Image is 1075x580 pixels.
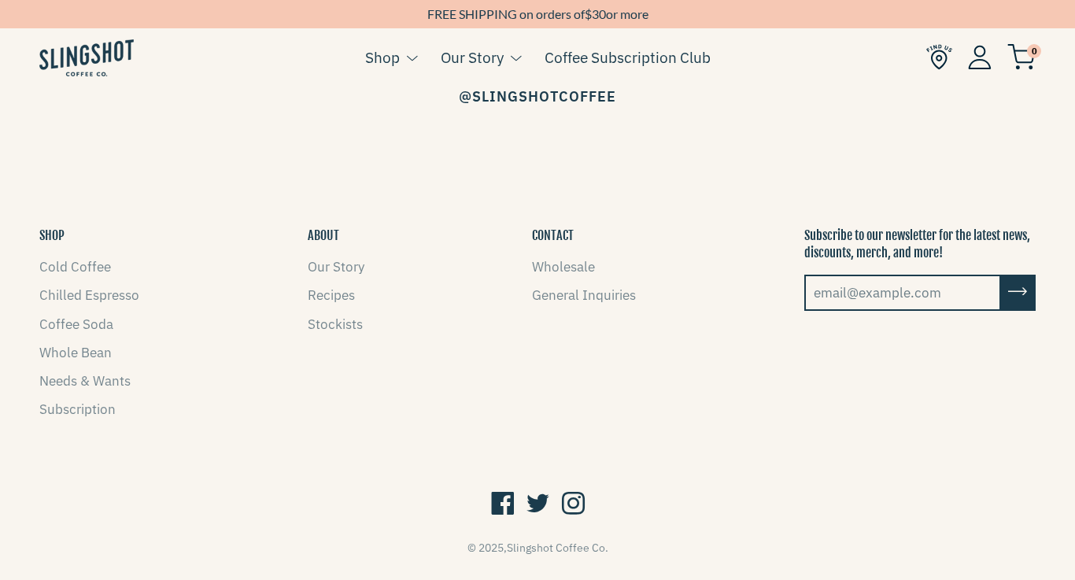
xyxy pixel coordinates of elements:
a: Wholesale [532,258,595,275]
a: Coffee Subscription Club [545,46,711,69]
img: Account [968,45,992,69]
a: Stockists [308,316,363,333]
button: CONTACT [532,227,574,244]
a: Shop [365,46,400,69]
img: cart [1007,44,1036,70]
a: 0 [1007,48,1036,67]
p: Subscribe to our newsletter for the latest news, discounts, merch, and more! [804,227,1036,262]
a: Our Story [308,258,364,275]
button: ABOUT [308,227,339,244]
a: Coffee Soda [39,316,113,333]
button: SHOP [39,227,65,244]
a: Our Story [441,46,504,69]
a: Subscription [39,401,116,418]
a: Slingshot Coffee Co. [507,541,608,555]
span: © 2025, [467,541,608,555]
input: email@example.com [804,275,1001,311]
a: Recipes [308,286,355,304]
span: 30 [592,6,606,21]
a: Needs & Wants [39,372,131,390]
a: Cold Coffee [39,258,111,275]
span: 0 [1027,44,1041,58]
a: Whole Bean [39,344,112,361]
a: @SlingshotCoffee [459,87,616,105]
a: General Inquiries [532,286,636,304]
img: Find Us [926,44,952,70]
span: $ [585,6,592,21]
a: Chilled Espresso [39,286,139,304]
